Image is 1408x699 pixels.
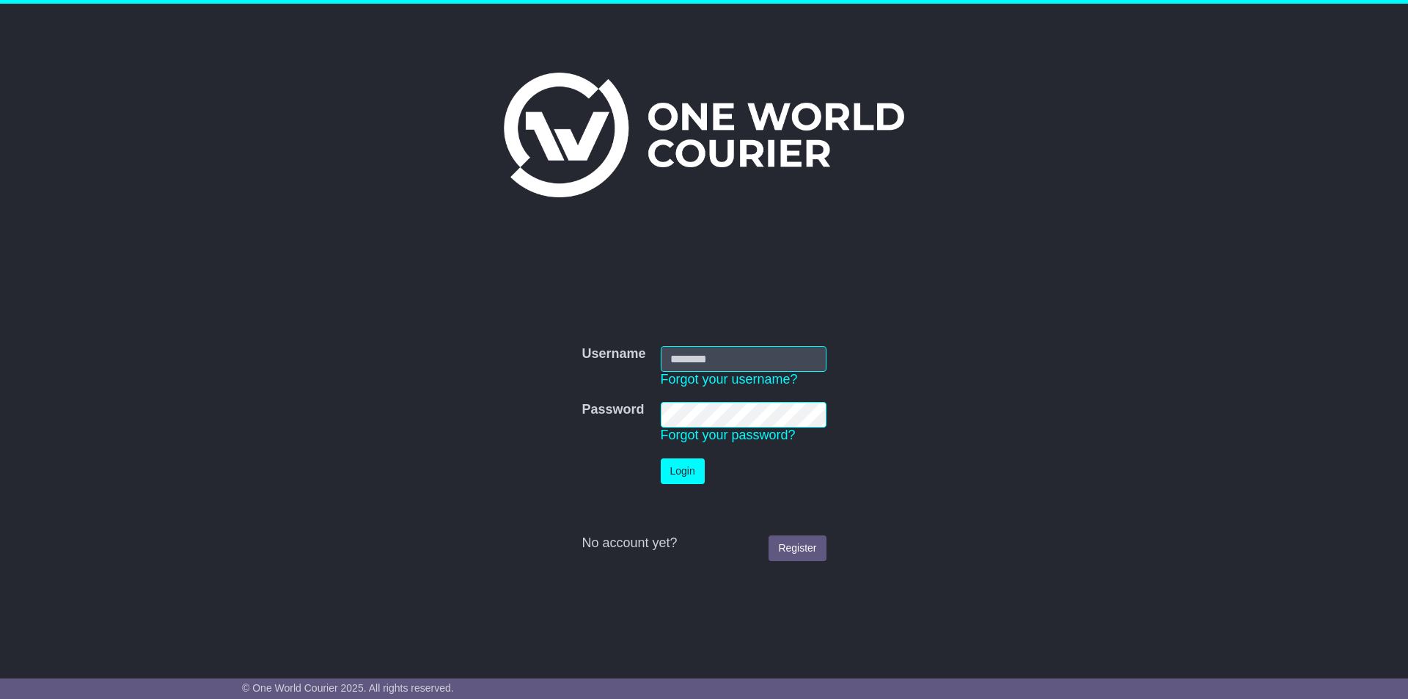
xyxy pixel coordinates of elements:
a: Forgot your password? [661,428,796,442]
label: Password [582,402,644,418]
div: No account yet? [582,535,826,552]
a: Register [769,535,826,561]
button: Login [661,458,705,484]
span: © One World Courier 2025. All rights reserved. [242,682,454,694]
img: One World [504,73,904,197]
label: Username [582,346,645,362]
a: Forgot your username? [661,372,798,387]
